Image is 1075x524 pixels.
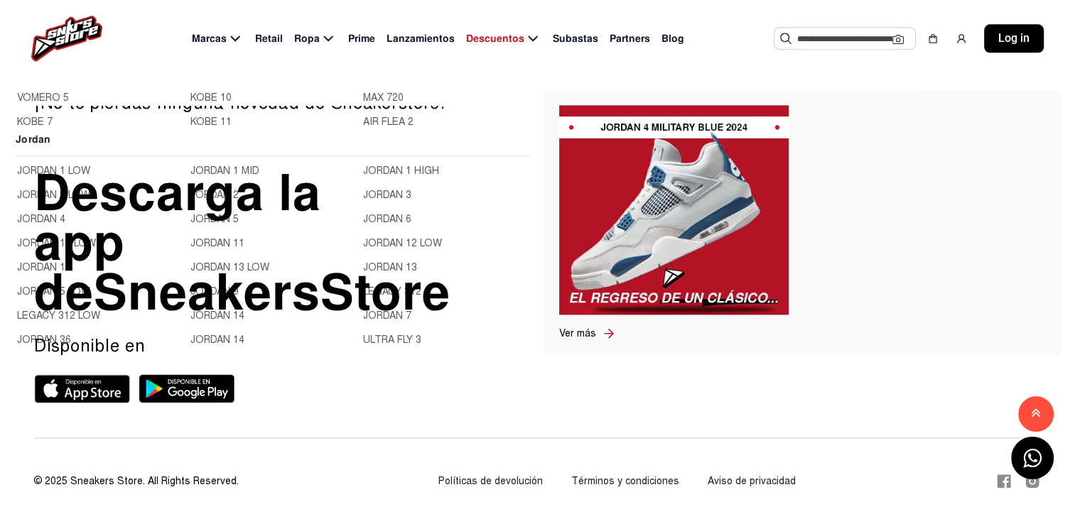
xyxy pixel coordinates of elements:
[927,33,939,44] img: shopping
[610,31,650,46] span: Partners
[780,33,792,44] img: Buscar
[17,90,182,106] a: VOMERO 5
[387,31,455,46] span: Lanzamientos
[16,131,529,156] h2: Jordan
[17,236,182,251] a: JORDAN 11 LOW
[363,163,528,179] a: JORDAN 1 HIGH
[190,90,355,106] a: KOBE 10
[559,327,596,339] span: Ver más
[363,114,528,130] a: AIR FLEA 2
[192,31,227,46] span: Marcas
[998,30,1030,47] span: Log in
[17,212,182,227] a: JORDAN 4
[571,475,679,487] a: Términos y condiciones
[294,31,320,46] span: Ropa
[190,114,355,130] a: KOBE 11
[559,326,602,341] a: Ver más
[553,31,598,46] span: Subastas
[17,163,182,179] a: JORDAN 1 LOW
[139,374,234,403] img: Play store sneakerstore
[190,260,355,275] a: JORDAN 13 LOW
[190,163,355,179] a: JORDAN 1 MID
[363,187,528,203] a: JORDAN 3
[190,187,355,203] a: JORDAN 2
[17,308,182,324] a: LEGACY 312 LOW
[363,308,528,324] a: JORDAN 7
[438,475,543,487] a: Políticas de devolución
[363,90,528,106] a: MAX 720
[17,187,182,203] a: JORDAN 2 LOW
[190,236,355,251] a: JORDAN 11
[31,16,102,61] img: logo
[190,284,355,300] a: JORDAN 9
[190,212,355,227] a: JORDAN 5
[708,475,796,487] a: Aviso de privacidad
[363,212,528,227] a: JORDAN 6
[661,31,684,46] span: Blog
[17,114,182,130] a: KOBE 7
[190,332,355,348] a: JORDAN 14
[348,31,375,46] span: Prime
[34,474,239,488] div: © 2025 Sneakers Store. All Rights Reserved.
[363,260,528,275] a: JORDAN 13
[190,308,355,324] a: JORDAN 14
[17,260,182,275] a: JORDAN 12
[17,332,182,348] a: JORDAN 36
[956,33,967,44] img: user
[363,284,528,300] a: LEGACY 312
[892,33,904,45] img: Cámara
[363,236,528,251] a: JORDAN 12 LOW
[34,374,130,403] img: App store sneakerstore
[255,31,283,46] span: Retail
[363,332,528,348] a: ULTRA FLY 3
[466,31,524,46] span: Descuentos
[17,284,182,300] a: JORDAN 5 LOW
